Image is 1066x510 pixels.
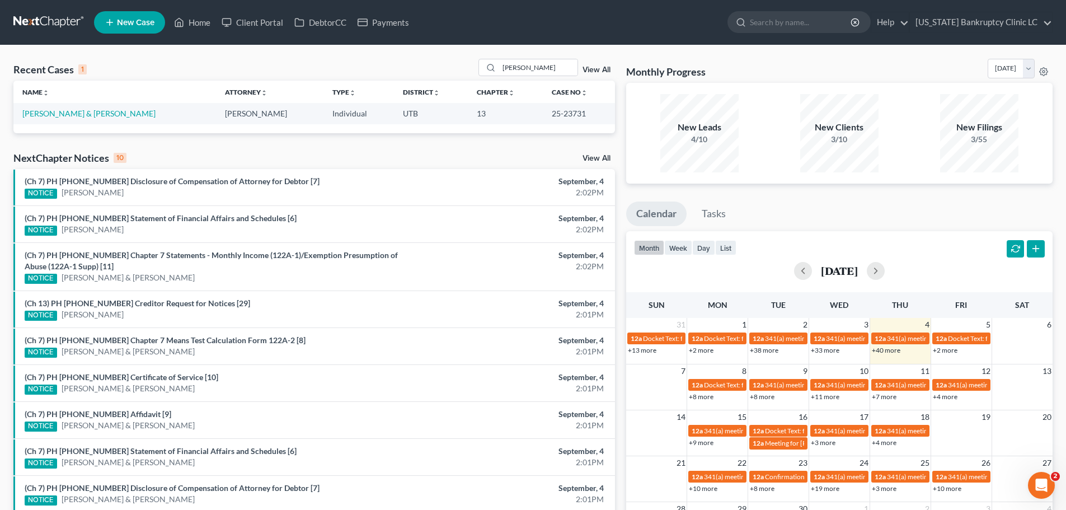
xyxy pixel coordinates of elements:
[814,472,825,481] span: 12a
[62,457,195,468] a: [PERSON_NAME] & [PERSON_NAME]
[765,439,853,447] span: Meeting for [PERSON_NAME]
[811,392,839,401] a: +11 more
[704,381,804,389] span: Docket Text: for [PERSON_NAME]
[704,334,804,343] span: Docket Text: for [PERSON_NAME]
[332,88,356,96] a: Typeunfold_more
[802,364,809,378] span: 9
[814,427,825,435] span: 12a
[736,456,748,470] span: 22
[875,381,886,389] span: 12a
[25,335,306,345] a: (Ch 7) PH [PHONE_NUMBER] Chapter 7 Means Test Calculation Form 122A-2 [8]
[418,250,604,261] div: September, 4
[753,334,764,343] span: 12a
[22,109,156,118] a: [PERSON_NAME] & [PERSON_NAME]
[418,176,604,187] div: September, 4
[62,420,195,431] a: [PERSON_NAME] & [PERSON_NAME]
[508,90,515,96] i: unfold_more
[22,88,49,96] a: Nameunfold_more
[433,90,440,96] i: unfold_more
[689,346,713,354] a: +2 more
[25,422,57,432] div: NOTICE
[583,66,611,74] a: View All
[980,410,992,424] span: 19
[689,438,713,447] a: +9 more
[114,153,126,163] div: 10
[811,346,839,354] a: +33 more
[25,226,57,236] div: NOTICE
[887,334,1049,343] span: 341(a) meeting for [PERSON_NAME] [PERSON_NAME]
[25,176,320,186] a: (Ch 7) PH [PHONE_NUMBER] Disclosure of Compensation of Attorney for Debtor [7]
[887,381,1054,389] span: 341(a) meeting for [PERSON_NAME] & [PERSON_NAME]
[765,472,892,481] span: Confirmation hearing for [PERSON_NAME]
[25,483,320,493] a: (Ch 7) PH [PHONE_NUMBER] Disclosure of Compensation of Attorney for Debtor [7]
[765,427,865,435] span: Docket Text: for [PERSON_NAME]
[323,103,394,124] td: Individual
[750,484,774,493] a: +8 more
[675,456,687,470] span: 21
[919,364,931,378] span: 11
[628,346,656,354] a: +13 more
[765,381,873,389] span: 341(a) meeting for [PERSON_NAME]
[25,385,57,395] div: NOTICE
[940,121,1018,134] div: New Filings
[25,250,398,271] a: (Ch 7) PH [PHONE_NUMBER] Chapter 7 Statements - Monthly Income (122A-1)/Exemption Presumption of ...
[62,383,195,394] a: [PERSON_NAME] & [PERSON_NAME]
[261,90,267,96] i: unfold_more
[352,12,415,32] a: Payments
[583,155,611,162] a: View All
[771,300,786,310] span: Tue
[418,335,604,346] div: September, 4
[25,409,171,419] a: (Ch 7) PH [PHONE_NUMBER] Affidavit [9]
[692,472,703,481] span: 12a
[418,213,604,224] div: September, 4
[660,134,739,145] div: 4/10
[821,265,858,277] h2: [DATE]
[858,410,870,424] span: 17
[25,372,218,382] a: (Ch 7) PH [PHONE_NUMBER] Certificate of Service [10]
[25,213,297,223] a: (Ch 7) PH [PHONE_NUMBER] Statement of Financial Affairs and Schedules [6]
[477,88,515,96] a: Chapterunfold_more
[1051,472,1060,481] span: 2
[830,300,848,310] span: Wed
[924,318,931,331] span: 4
[933,346,957,354] a: +2 more
[25,274,57,284] div: NOTICE
[418,409,604,420] div: September, 4
[826,334,934,343] span: 341(a) meeting for [PERSON_NAME]
[418,298,604,309] div: September, 4
[858,364,870,378] span: 10
[872,346,900,354] a: +40 more
[826,427,934,435] span: 341(a) meeting for [PERSON_NAME]
[814,381,825,389] span: 12a
[887,472,995,481] span: 341(a) meeting for [PERSON_NAME]
[875,427,886,435] span: 12a
[13,63,87,76] div: Recent Cases
[626,202,687,226] a: Calendar
[25,446,297,456] a: (Ch 7) PH [PHONE_NUMBER] Statement of Financial Affairs and Schedules [6]
[910,12,1052,32] a: [US_STATE] Bankruptcy Clinic LC
[933,392,957,401] a: +4 more
[1015,300,1029,310] span: Sat
[826,381,934,389] span: 341(a) meeting for [PERSON_NAME]
[664,240,692,255] button: week
[660,121,739,134] div: New Leads
[25,495,57,506] div: NOTICE
[225,88,267,96] a: Attorneyunfold_more
[858,456,870,470] span: 24
[552,88,588,96] a: Case Nounfold_more
[811,438,835,447] a: +3 more
[1028,472,1055,499] iframe: Intercom live chat
[581,90,588,96] i: unfold_more
[25,348,57,358] div: NOTICE
[750,346,778,354] a: +38 more
[62,272,195,283] a: [PERSON_NAME] & [PERSON_NAME]
[692,202,736,226] a: Tasks
[753,427,764,435] span: 12a
[418,261,604,272] div: 2:02PM
[948,472,1056,481] span: 341(a) meeting for [PERSON_NAME]
[25,189,57,199] div: NOTICE
[872,484,896,493] a: +3 more
[753,472,764,481] span: 12a
[418,483,604,494] div: September, 4
[418,420,604,431] div: 2:01PM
